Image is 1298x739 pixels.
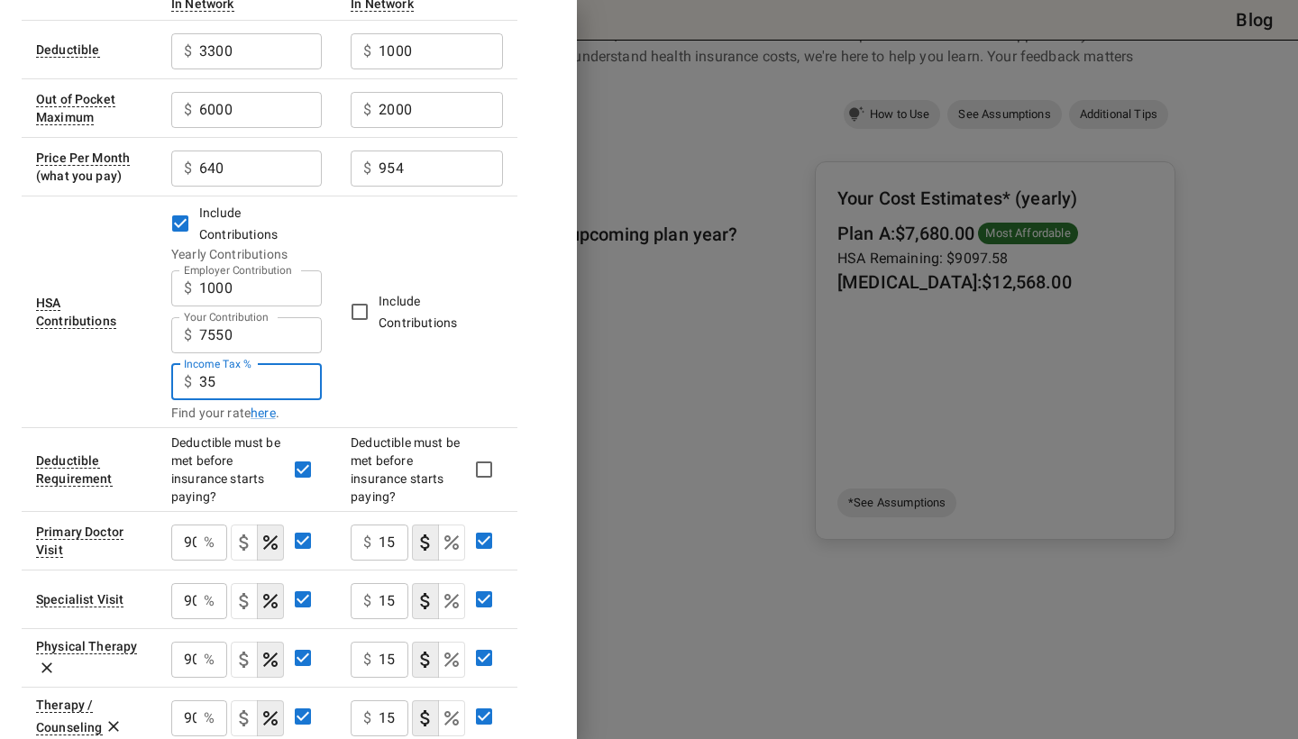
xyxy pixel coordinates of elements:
svg: Select if this service charges a copay (or copayment), a set dollar amount (e.g. $30) you pay to ... [233,532,255,553]
p: $ [363,158,371,179]
button: coinsurance [438,583,465,619]
p: $ [184,324,192,346]
svg: Select if this service charges a copay (or copayment), a set dollar amount (e.g. $30) you pay to ... [233,590,255,612]
button: copayment [412,642,439,678]
p: $ [363,649,371,671]
button: coinsurance [257,700,284,736]
button: coinsurance [257,583,284,619]
p: $ [184,158,192,179]
svg: Select if this service charges coinsurance, a percentage of the medical expense that you pay to y... [260,532,281,553]
svg: Select if this service charges a copay (or copayment), a set dollar amount (e.g. $30) you pay to ... [415,532,436,553]
button: copayment [231,525,258,561]
div: Sometimes called 'plan cost'. The portion of the plan premium that comes out of your wallet each ... [36,151,130,166]
svg: Select if this service charges coinsurance, a percentage of the medical expense that you pay to y... [441,532,462,553]
svg: Select if this service charges coinsurance, a percentage of the medical expense that you pay to y... [441,707,462,729]
div: cost type [412,700,465,736]
svg: Select if this service charges a copay (or copayment), a set dollar amount (e.g. $30) you pay to ... [415,707,436,729]
svg: Select if this service charges coinsurance, a percentage of the medical expense that you pay to y... [260,590,281,612]
button: copayment [231,642,258,678]
p: $ [184,371,192,393]
div: Yearly Contributions [171,245,322,263]
p: $ [363,99,371,121]
button: copayment [412,700,439,736]
svg: Select if this service charges a copay (or copayment), a set dollar amount (e.g. $30) you pay to ... [415,649,436,671]
div: cost type [231,700,284,736]
span: Include Contributions [199,205,278,242]
button: coinsurance [438,700,465,736]
label: Employer Contribution [184,262,292,278]
a: here [251,404,276,422]
button: copayment [231,583,258,619]
svg: Select if this service charges coinsurance, a percentage of the medical expense that you pay to y... [260,649,281,671]
div: cost type [412,642,465,678]
button: coinsurance [438,525,465,561]
div: This option will be 'Yes' for most plans. If your plan details say something to the effect of 'de... [36,453,113,487]
span: Include Contributions [379,294,457,330]
button: copayment [231,700,258,736]
p: % [204,649,215,671]
div: Deductible must be met before insurance starts paying? [351,433,465,506]
button: copayment [412,525,439,561]
div: Deductible must be met before insurance starts paying? [171,433,284,506]
p: % [204,590,215,612]
div: Sometimes called 'Out of Pocket Limit' or 'Annual Limit'. This is the maximum amount of money tha... [36,92,115,125]
div: Leave the checkbox empty if you don't what an HSA (Health Savings Account) is. If the insurance p... [36,296,116,329]
button: coinsurance [257,642,284,678]
div: cost type [412,583,465,619]
svg: Select if this service charges a copay (or copayment), a set dollar amount (e.g. $30) you pay to ... [233,649,255,671]
div: cost type [231,642,284,678]
svg: Select if this service charges a copay (or copayment), a set dollar amount (e.g. $30) you pay to ... [415,590,436,612]
svg: Select if this service charges coinsurance, a percentage of the medical expense that you pay to y... [441,649,462,671]
button: coinsurance [257,525,284,561]
td: (what you pay) [22,137,157,196]
label: Your Contribution [184,309,269,324]
button: copayment [412,583,439,619]
label: Income Tax % [184,356,251,371]
div: cost type [412,525,465,561]
div: cost type [231,583,284,619]
p: $ [184,41,192,62]
p: $ [363,590,371,612]
div: A behavioral health therapy session. [36,698,103,735]
div: Sometimes called 'Specialist' or 'Specialist Office Visit'. This is a visit to a doctor with a sp... [36,592,123,607]
p: % [204,532,215,553]
div: Physical Therapy [36,639,137,654]
div: Visit to your primary doctor for general care (also known as a Primary Care Provider, Primary Car... [36,525,123,558]
div: Find your rate . [171,404,322,422]
div: cost type [231,525,284,561]
p: % [204,707,215,729]
svg: Select if this service charges a copay (or copayment), a set dollar amount (e.g. $30) you pay to ... [233,707,255,729]
p: $ [363,532,371,553]
p: $ [363,41,371,62]
p: $ [363,707,371,729]
svg: Select if this service charges coinsurance, a percentage of the medical expense that you pay to y... [260,707,281,729]
svg: Select if this service charges coinsurance, a percentage of the medical expense that you pay to y... [441,590,462,612]
button: coinsurance [438,642,465,678]
p: $ [184,278,192,299]
p: $ [184,99,192,121]
div: Amount of money you must individually pay from your pocket before the health plan starts to pay. ... [36,42,100,58]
